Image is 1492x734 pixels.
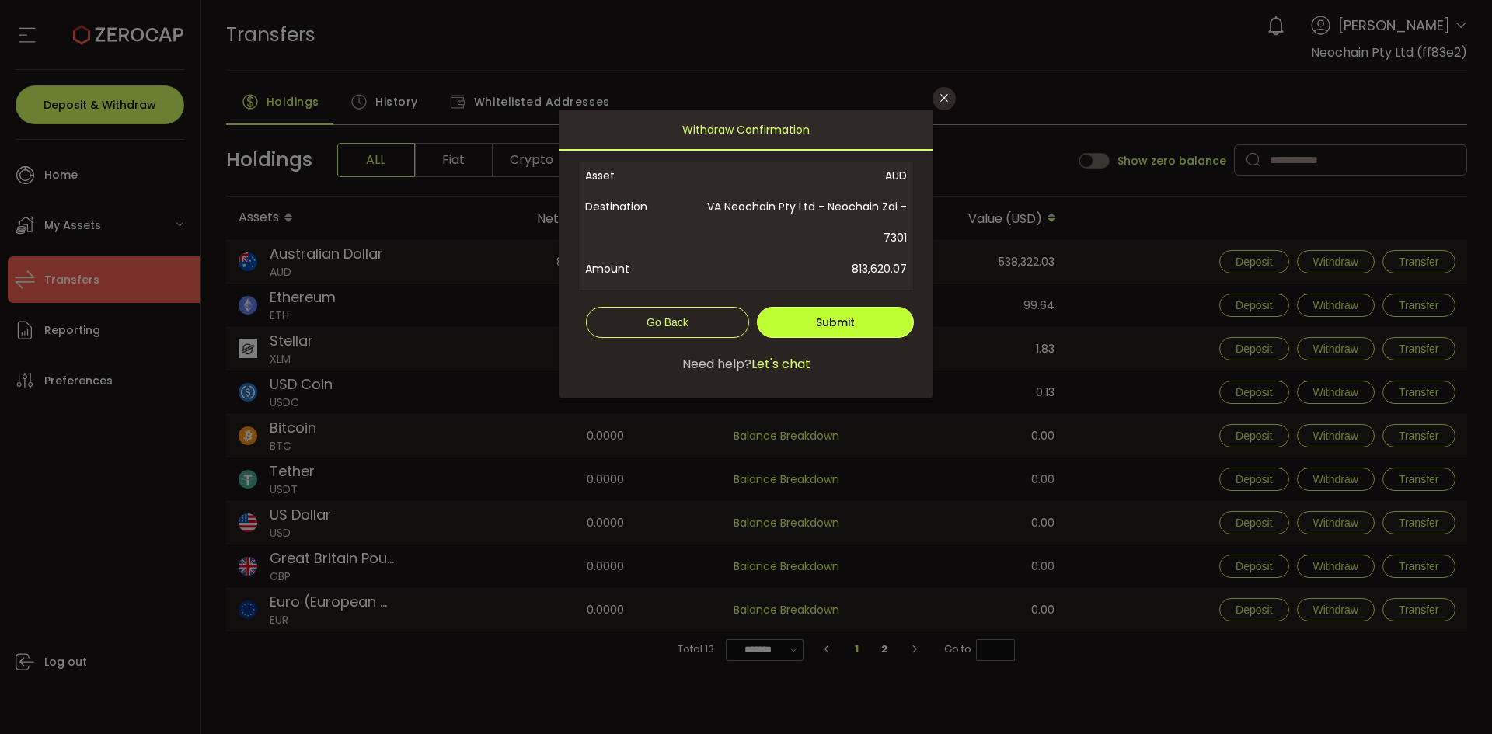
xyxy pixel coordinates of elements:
[684,253,907,284] span: 813,620.07
[684,191,907,253] span: VA Neochain Pty Ltd - Neochain Zai - 7301
[1414,659,1492,734] iframe: Chat Widget
[682,110,810,149] span: Withdraw Confirmation
[559,110,932,398] div: dialog
[757,307,914,338] button: Submit
[751,355,810,374] span: Let's chat
[684,160,907,191] span: AUD
[932,87,956,110] button: Close
[585,191,684,253] span: Destination
[586,307,749,338] button: Go Back
[585,253,684,284] span: Amount
[816,315,855,330] span: Submit
[647,316,688,329] span: Go Back
[682,355,751,374] span: Need help?
[585,160,684,191] span: Asset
